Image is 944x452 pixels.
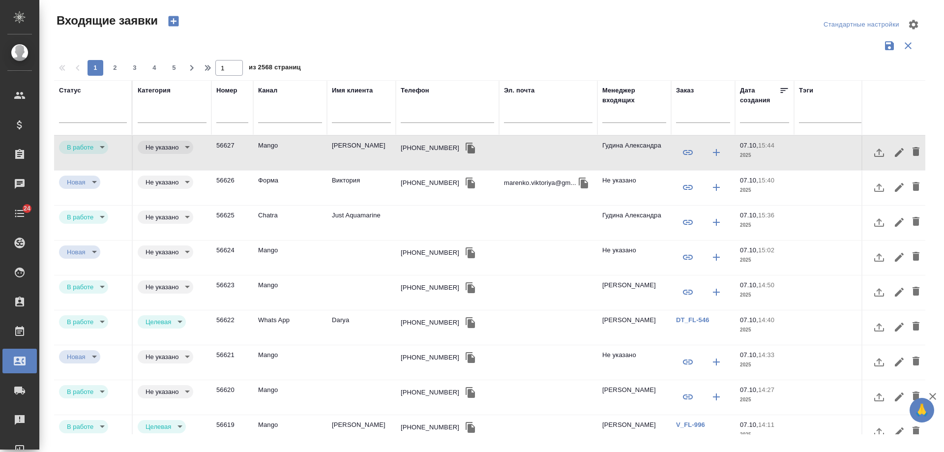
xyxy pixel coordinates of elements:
[597,171,671,205] td: Не указано
[740,421,758,428] p: 07.10,
[676,86,694,95] div: Заказ
[902,13,925,36] span: Настроить таблицу
[211,171,253,205] td: 56626
[64,213,96,221] button: В работе
[867,176,891,199] button: Загрузить файл
[740,290,789,300] p: 2025
[740,142,758,149] p: 07.10,
[891,176,908,199] button: Редактировать
[891,315,908,339] button: Редактировать
[138,141,193,154] div: В работе
[253,275,327,310] td: Mango
[740,86,779,105] div: Дата создания
[138,315,186,329] div: В работе
[758,281,774,289] p: 14:50
[332,86,373,95] div: Имя клиента
[821,17,902,32] div: split button
[463,350,478,365] button: Скопировать
[64,178,88,186] button: Новая
[327,310,396,345] td: Darya
[740,246,758,254] p: 07.10,
[880,36,899,55] button: Сохранить фильтры
[253,171,327,205] td: Форма
[253,380,327,415] td: Mango
[740,325,789,335] p: 2025
[64,248,88,256] button: Новая
[602,86,666,105] div: Менеджер входящих
[211,415,253,450] td: 56619
[59,141,108,154] div: В работе
[138,385,193,398] div: В работе
[504,86,534,95] div: Эл. почта
[758,386,774,393] p: 14:27
[147,63,162,73] span: 4
[253,241,327,275] td: Mango
[138,245,193,259] div: В работе
[143,178,181,186] button: Не указано
[705,280,728,304] button: Создать заказ
[143,353,181,361] button: Не указано
[597,345,671,380] td: Не указано
[705,385,728,409] button: Создать заказ
[59,211,108,224] div: В работе
[59,420,108,433] div: В работе
[138,176,193,189] div: В работе
[147,60,162,76] button: 4
[705,245,728,269] button: Создать заказ
[59,385,108,398] div: В работе
[504,178,576,188] p: marenko.viktoriya@gm...
[143,318,174,326] button: Целевая
[64,283,96,291] button: В работе
[138,420,186,433] div: В работе
[740,281,758,289] p: 07.10,
[64,422,96,431] button: В работе
[463,420,478,435] button: Скопировать
[705,141,728,164] button: Создать заказ
[705,176,728,199] button: Создать заказ
[54,13,158,29] span: Входящие заявки
[143,422,174,431] button: Целевая
[597,310,671,345] td: [PERSON_NAME]
[740,351,758,359] p: 07.10,
[59,86,81,95] div: Статус
[107,63,123,73] span: 2
[211,136,253,170] td: 56627
[597,241,671,275] td: Не указано
[799,86,813,95] div: Тэги
[249,61,301,76] span: из 2568 страниц
[59,350,100,363] div: В работе
[908,315,924,339] button: Удалить
[908,176,924,199] button: Удалить
[327,415,396,450] td: [PERSON_NAME]
[597,275,671,310] td: [PERSON_NAME]
[2,201,37,226] a: 24
[597,380,671,415] td: [PERSON_NAME]
[758,142,774,149] p: 15:44
[162,13,185,30] button: Создать
[401,178,459,188] div: [PHONE_NUMBER]
[401,388,459,397] div: [PHONE_NUMBER]
[597,206,671,240] td: Гудина Александра
[463,245,478,260] button: Скопировать
[867,280,891,304] button: Загрузить файл
[107,60,123,76] button: 2
[59,245,100,259] div: В работе
[676,211,700,234] button: Привязать к существующему заказу
[676,141,700,164] button: Привязать к существующему заказу
[327,206,396,240] td: Just Aquamarine
[867,141,891,164] button: Загрузить файл
[327,171,396,205] td: Виктория
[740,220,789,230] p: 2025
[211,345,253,380] td: 56621
[127,60,143,76] button: 3
[740,255,789,265] p: 2025
[740,386,758,393] p: 07.10,
[138,280,193,294] div: В работе
[891,211,908,234] button: Редактировать
[576,176,591,190] button: Скопировать
[705,350,728,374] button: Создать заказ
[597,136,671,170] td: Гудина Александра
[899,36,917,55] button: Сбросить фильтры
[18,204,36,213] span: 24
[676,385,700,409] button: Привязать к существующему заказу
